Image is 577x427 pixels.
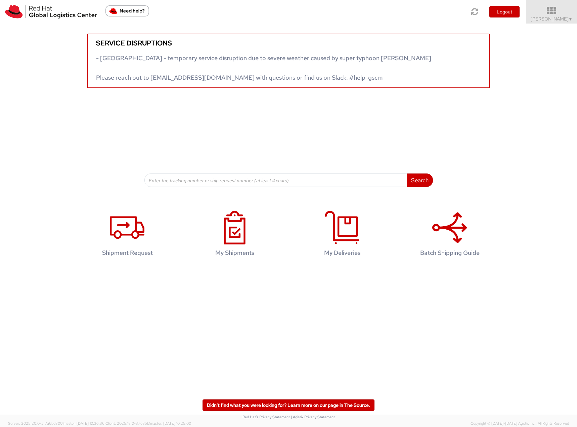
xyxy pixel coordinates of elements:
h5: Service disruptions [96,39,481,47]
button: Logout [489,6,520,17]
span: - [GEOGRAPHIC_DATA] - temporary service disruption due to severe weather caused by super typhoon ... [96,54,431,81]
a: Batch Shipping Guide [399,204,500,267]
a: | Agistix Privacy Statement [291,415,335,419]
a: Didn't find what you were looking for? Learn more on our page in The Source. [203,399,374,411]
span: Server: 2025.20.0-af7a6be3001 [8,421,104,426]
span: ▼ [569,16,573,22]
h4: My Shipments [191,249,278,256]
a: Shipment Request [77,204,178,267]
a: My Shipments [184,204,285,267]
h4: Shipment Request [84,249,171,256]
a: Red Hat's Privacy Statement [242,415,290,419]
span: Client: 2025.18.0-37e85b1 [105,421,191,426]
span: master, [DATE] 10:25:00 [150,421,191,426]
a: My Deliveries [292,204,393,267]
button: Need help? [105,5,149,16]
button: Search [407,173,433,187]
span: [PERSON_NAME] [531,16,573,22]
img: rh-logistics-00dfa346123c4ec078e1.svg [5,5,97,18]
span: master, [DATE] 10:36:36 [63,421,104,426]
h4: Batch Shipping Guide [406,249,493,256]
span: Copyright © [DATE]-[DATE] Agistix Inc., All Rights Reserved [471,421,569,426]
h4: My Deliveries [299,249,386,256]
input: Enter the tracking number or ship request number (at least 4 chars) [144,173,407,187]
a: Service disruptions - [GEOGRAPHIC_DATA] - temporary service disruption due to severe weather caus... [87,34,490,88]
